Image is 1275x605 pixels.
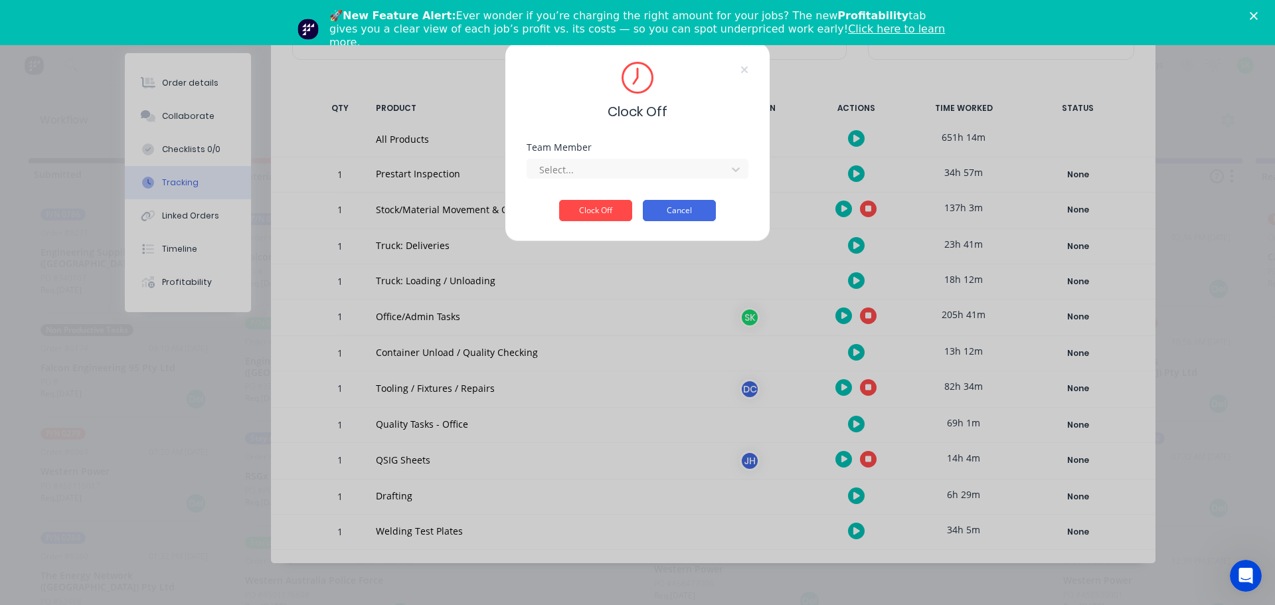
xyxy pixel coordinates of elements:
button: Cancel [643,200,716,221]
img: Profile image for Team [297,19,319,40]
div: Team Member [527,143,748,152]
a: Click here to learn more. [329,23,945,48]
span: Clock Off [608,102,667,122]
div: 🚀 Ever wonder if you’re charging the right amount for your jobs? The new tab gives you a clear vi... [329,9,956,49]
button: Clock Off [559,200,632,221]
b: New Feature Alert: [343,9,456,22]
b: Profitability [837,9,908,22]
div: Close [1250,12,1263,20]
iframe: Intercom live chat [1230,560,1262,592]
